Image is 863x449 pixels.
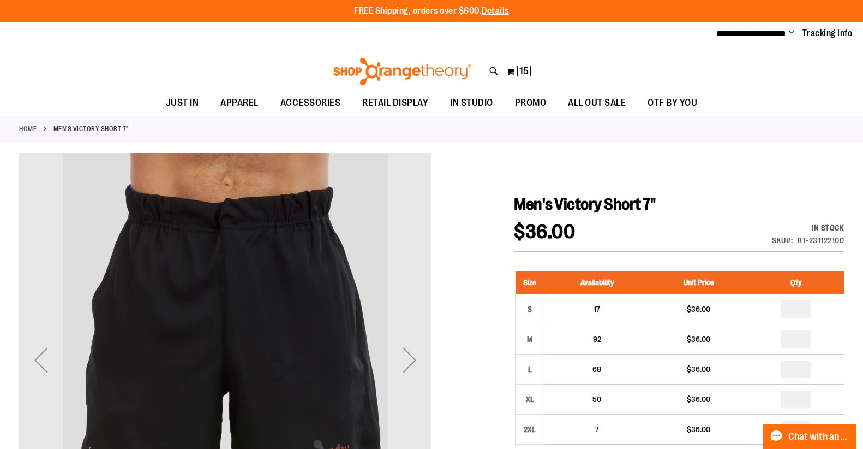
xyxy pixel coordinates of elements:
span: RETAIL DISPLAY [362,91,428,115]
span: 15 [519,66,529,76]
th: Unit Price [649,271,748,294]
button: Account menu [789,28,794,39]
div: M [522,331,538,347]
div: S [522,301,538,317]
span: PROMO [515,91,547,115]
th: Size [516,271,544,294]
strong: SKU [772,236,793,245]
span: IN STUDIO [450,91,493,115]
span: JUST IN [166,91,199,115]
span: 68 [592,365,601,374]
div: XL [522,391,538,407]
div: $36.00 [655,334,742,345]
p: FREE Shipping, orders over $600. [354,5,509,17]
span: $36.00 [514,221,575,243]
span: ACCESSORIES [280,91,341,115]
span: Men's Victory Short 7" [514,195,655,214]
a: Tracking Info [802,27,853,39]
div: 2XL [522,421,538,438]
span: OTF BY YOU [648,91,697,115]
span: 92 [593,335,601,344]
span: 50 [592,395,601,404]
strong: Men's Victory Short 7" [53,124,129,134]
div: Availability [772,222,844,233]
div: $36.00 [655,304,742,315]
div: $36.00 [655,394,742,405]
span: APPAREL [220,91,259,115]
th: Qty [748,271,844,294]
a: Home [19,124,37,134]
th: Availability [544,271,650,294]
div: RT-231122100 [798,235,844,246]
span: Chat with an Expert [788,432,850,442]
img: Shop Orangetheory [332,58,473,85]
div: L [522,361,538,377]
span: ALL OUT SALE [568,91,626,115]
span: 7 [595,425,599,434]
div: In stock [772,222,844,233]
a: Details [482,6,509,16]
button: Chat with an Expert [763,424,857,449]
span: 17 [594,305,600,314]
div: $36.00 [655,424,742,435]
div: $36.00 [655,364,742,375]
